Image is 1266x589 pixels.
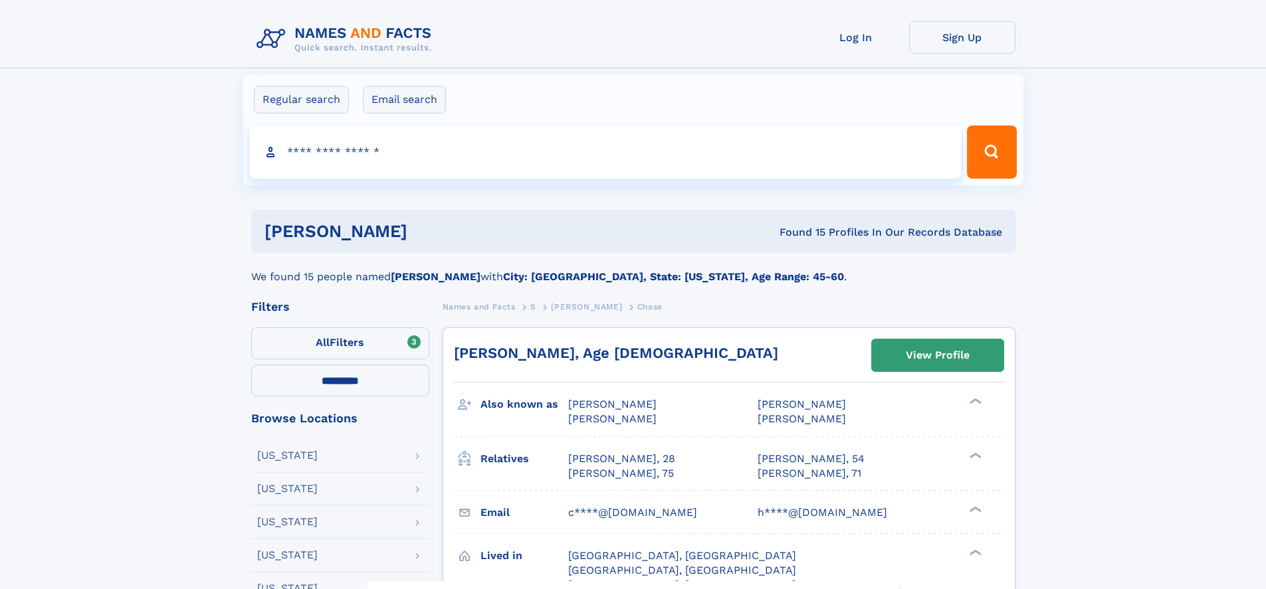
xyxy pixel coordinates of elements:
[251,412,429,424] div: Browse Locations
[967,126,1016,179] button: Search Button
[257,483,318,494] div: [US_STATE]
[551,298,622,315] a: [PERSON_NAME]
[966,397,982,406] div: ❯
[480,545,568,567] h3: Lived in
[251,21,443,57] img: Logo Names and Facts
[257,550,318,560] div: [US_STATE]
[758,466,861,481] a: [PERSON_NAME], 71
[257,517,318,527] div: [US_STATE]
[250,126,962,179] input: search input
[454,345,778,361] a: [PERSON_NAME], Age [DEMOGRAPHIC_DATA]
[443,298,516,315] a: Names and Facts
[530,298,536,315] a: S
[906,340,970,371] div: View Profile
[872,339,1003,371] a: View Profile
[251,327,429,359] label: Filters
[251,253,1015,285] div: We found 15 people named with .
[909,21,1015,54] a: Sign Up
[391,270,480,283] b: [PERSON_NAME]
[758,398,846,410] span: [PERSON_NAME]
[568,452,675,466] a: [PERSON_NAME], 28
[254,86,349,114] label: Regular search
[966,505,982,513] div: ❯
[480,393,568,416] h3: Also known as
[568,412,657,425] span: [PERSON_NAME]
[363,86,446,114] label: Email search
[480,448,568,470] h3: Relatives
[966,451,982,460] div: ❯
[758,412,846,425] span: [PERSON_NAME]
[568,549,796,562] span: [GEOGRAPHIC_DATA], [GEOGRAPHIC_DATA]
[593,225,1002,240] div: Found 15 Profiles In Our Records Database
[503,270,844,283] b: City: [GEOGRAPHIC_DATA], State: [US_STATE], Age Range: 45-60
[637,302,663,311] span: Chase
[966,548,982,556] div: ❯
[551,302,622,311] span: [PERSON_NAME]
[568,466,674,481] a: [PERSON_NAME], 75
[530,302,536,311] span: S
[568,398,657,410] span: [PERSON_NAME]
[568,564,796,576] span: [GEOGRAPHIC_DATA], [GEOGRAPHIC_DATA]
[251,301,429,313] div: Filters
[257,450,318,461] div: [US_STATE]
[264,223,593,240] h1: [PERSON_NAME]
[480,501,568,524] h3: Email
[758,452,865,466] a: [PERSON_NAME], 54
[803,21,909,54] a: Log In
[316,336,330,349] span: All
